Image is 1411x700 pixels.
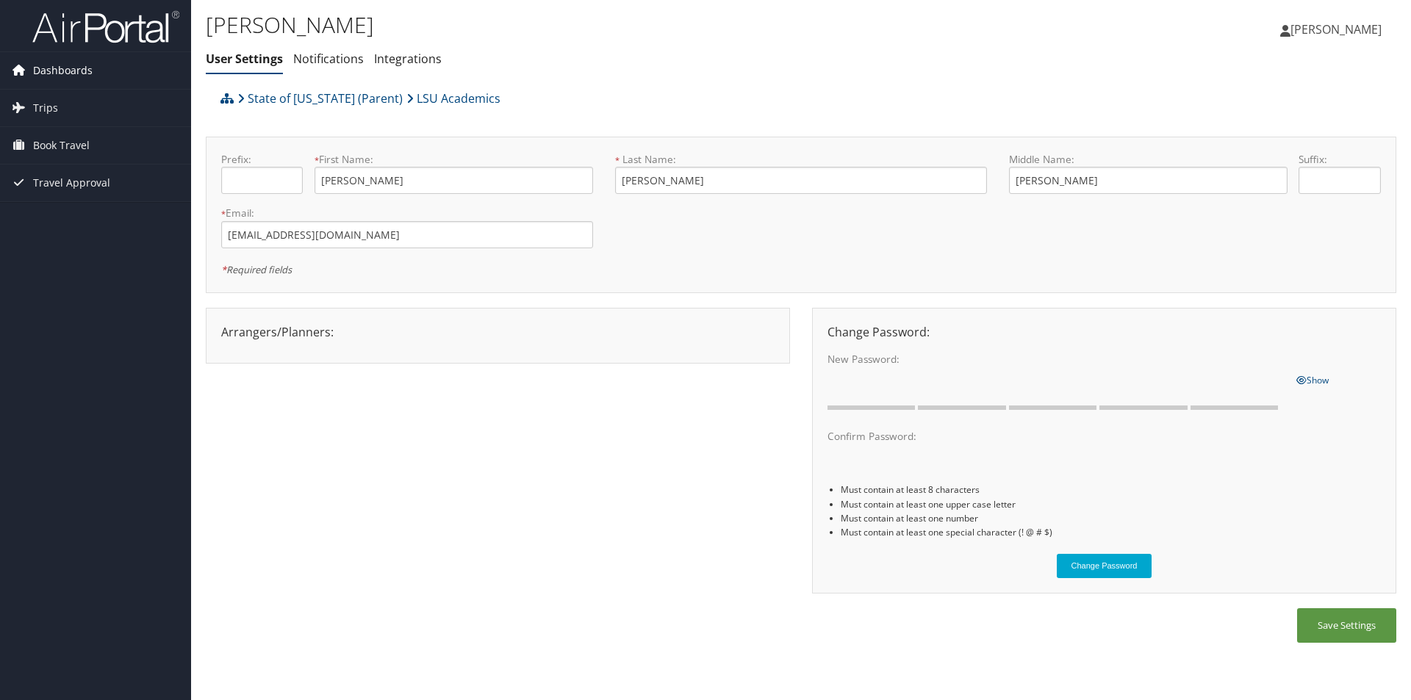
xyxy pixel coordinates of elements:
[841,525,1381,539] li: Must contain at least one special character (! @ # $)
[221,206,593,220] label: Email:
[33,52,93,89] span: Dashboards
[237,84,403,113] a: State of [US_STATE] (Parent)
[841,497,1381,511] li: Must contain at least one upper case letter
[221,263,292,276] em: Required fields
[293,51,364,67] a: Notifications
[1296,374,1329,386] span: Show
[210,323,786,341] div: Arrangers/Planners:
[827,429,1285,444] label: Confirm Password:
[816,323,1392,341] div: Change Password:
[33,127,90,164] span: Book Travel
[1290,21,1382,37] span: [PERSON_NAME]
[1299,152,1380,167] label: Suffix:
[206,10,999,40] h1: [PERSON_NAME]
[841,483,1381,497] li: Must contain at least 8 characters
[1296,371,1329,387] a: Show
[827,352,1285,367] label: New Password:
[1009,152,1288,167] label: Middle Name:
[374,51,442,67] a: Integrations
[221,152,303,167] label: Prefix:
[206,51,283,67] a: User Settings
[1297,608,1396,643] button: Save Settings
[1057,554,1152,578] button: Change Password
[33,165,110,201] span: Travel Approval
[32,10,179,44] img: airportal-logo.png
[615,152,987,167] label: Last Name:
[33,90,58,126] span: Trips
[841,511,1381,525] li: Must contain at least one number
[315,152,593,167] label: First Name:
[1280,7,1396,51] a: [PERSON_NAME]
[406,84,500,113] a: LSU Academics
